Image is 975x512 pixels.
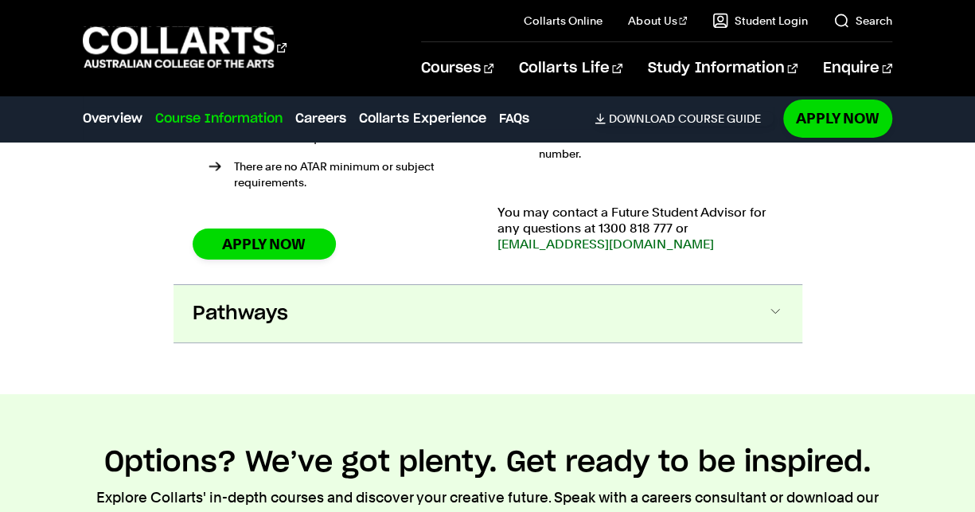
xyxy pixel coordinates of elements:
a: DownloadCourse Guide [595,111,774,126]
li: There are no ATAR minimum or subject requirements. [209,158,478,190]
a: Apply Now [193,229,336,260]
a: Course Information [155,109,283,128]
p: Click for the indicative enrolment number. [539,130,783,162]
a: Careers [295,109,346,128]
a: Enquire [823,42,892,95]
a: Collarts Online [524,13,603,29]
div: Go to homepage [83,25,287,70]
button: Pathways [174,285,802,342]
p: You may contact a Future Student Advisor for any questions at 1300 818 777 or [497,205,783,252]
a: Overview [83,109,142,128]
a: Courses [421,42,493,95]
a: [EMAIL_ADDRESS][DOMAIN_NAME] [497,236,714,252]
a: Study Information [648,42,798,95]
span: Pathways [193,301,288,326]
a: Apply Now [783,100,892,137]
a: Collarts Life [519,42,622,95]
a: Collarts Experience [359,109,486,128]
a: FAQs [499,109,529,128]
a: About Us [628,13,687,29]
h2: Options? We’ve got plenty. Get ready to be inspired. [104,445,872,480]
span: Download [609,111,675,126]
a: Student Login [712,13,808,29]
a: Search [833,13,892,29]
